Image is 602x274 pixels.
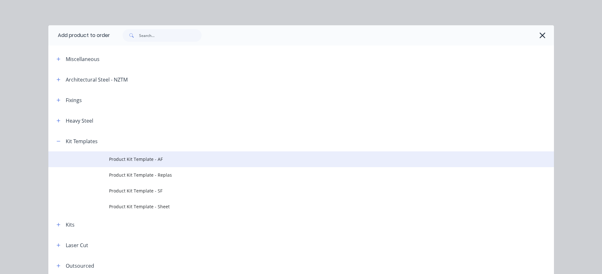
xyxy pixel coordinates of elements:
[66,241,88,249] div: Laser Cut
[66,221,75,228] div: Kits
[109,156,465,162] span: Product Kit Template - AF
[66,137,98,145] div: Kit Templates
[66,76,128,83] div: Architectural Steel - NZTM
[48,25,110,46] div: Add product to order
[66,117,93,125] div: Heavy Steel
[66,262,94,270] div: Outsourced
[109,203,465,210] span: Product Kit Template - Sheet
[139,29,202,42] input: Search...
[66,55,100,63] div: Miscellaneous
[66,96,82,104] div: Fixings
[109,187,465,194] span: Product Kit Template - SF
[109,172,465,178] span: Product Kit Template - Replas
